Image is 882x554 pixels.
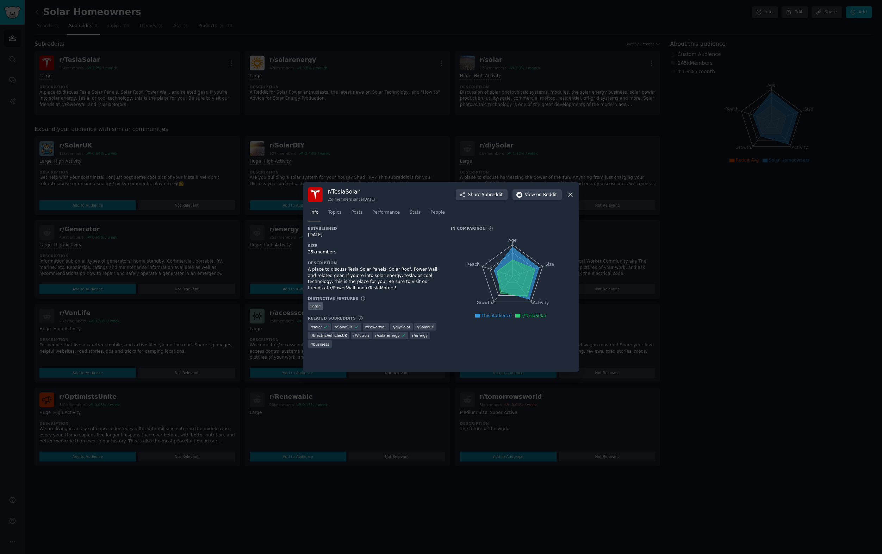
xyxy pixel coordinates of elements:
[370,207,402,221] a: Performance
[308,226,441,231] h3: Established
[508,238,517,243] tspan: Age
[310,342,329,347] span: r/ business
[308,260,441,265] h3: Description
[308,296,358,301] h3: Distinctive Features
[477,301,492,306] tspan: Growth
[375,333,400,338] span: r/ solarenergy
[412,333,428,338] span: r/ energy
[326,207,344,221] a: Topics
[417,325,434,329] span: r/ SolarUK
[522,313,547,318] span: r/TeslaSolar
[328,188,375,195] h3: r/ TeslaSolar
[308,302,323,310] div: Large
[308,266,441,291] div: A place to discuss Tesla Solar Panels, Solar Roof, Power Wall, and related gear. If you're into s...
[365,325,386,329] span: r/ Powerwall
[482,313,512,318] span: This Audience
[310,325,322,329] span: r/ solar
[410,209,421,216] span: Stats
[456,189,508,201] button: ShareSubreddit
[308,243,441,248] h3: Size
[482,192,503,198] span: Subreddit
[372,209,400,216] span: Performance
[308,207,321,221] a: Info
[328,197,375,202] div: 25k members since [DATE]
[308,249,441,256] div: 25k members
[308,187,323,202] img: TeslaSolar
[533,301,549,306] tspan: Activity
[536,192,557,198] span: on Reddit
[310,209,318,216] span: Info
[525,192,557,198] span: View
[334,325,353,329] span: r/ SolarDIY
[353,333,369,338] span: r/ Victron
[310,333,347,338] span: r/ ElectricVehiclesUK
[407,207,423,221] a: Stats
[308,232,441,238] div: [DATE]
[428,207,447,221] a: People
[308,316,356,321] h3: Related Subreddits
[513,189,562,201] button: Viewon Reddit
[349,207,365,221] a: Posts
[351,209,362,216] span: Posts
[468,192,503,198] span: Share
[466,262,480,267] tspan: Reach
[545,262,554,267] tspan: Size
[451,226,486,231] h3: In Comparison
[393,325,410,329] span: r/ diySolar
[328,209,341,216] span: Topics
[430,209,445,216] span: People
